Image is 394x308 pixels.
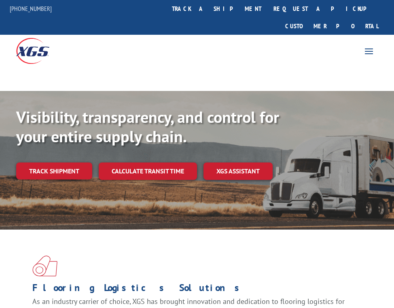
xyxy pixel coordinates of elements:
a: [PHONE_NUMBER] [10,4,52,13]
a: Calculate transit time [99,162,197,180]
b: Visibility, transparency, and control for your entire supply chain. [16,106,279,147]
img: xgs-icon-total-supply-chain-intelligence-red [32,255,57,276]
a: XGS ASSISTANT [203,162,273,180]
a: Customer Portal [279,17,384,35]
h1: Flooring Logistics Solutions [32,283,356,297]
a: Track shipment [16,162,92,179]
